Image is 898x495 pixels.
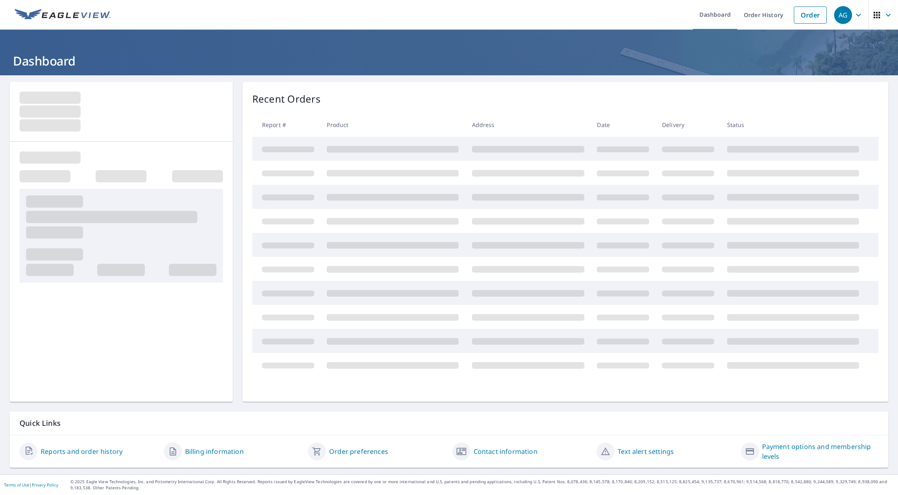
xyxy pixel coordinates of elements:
[41,447,122,456] a: Reports and order history
[4,482,58,487] p: |
[721,113,865,137] th: Status
[474,447,537,456] a: Contact information
[252,113,321,137] th: Report #
[10,53,888,69] h1: Dashboard
[618,447,674,456] a: Text alert settings
[762,442,879,461] a: Payment options and membership levels
[794,7,827,24] a: Order
[70,479,894,491] p: © 2025 Eagle View Technologies, Inc. and Pictometry International Corp. All Rights Reserved. Repo...
[4,482,29,488] a: Terms of Use
[20,418,878,428] p: Quick Links
[32,482,58,488] a: Privacy Policy
[834,6,852,24] div: AG
[185,447,244,456] a: Billing information
[465,113,591,137] th: Address
[655,113,721,137] th: Delivery
[320,113,465,137] th: Product
[329,447,388,456] a: Order preferences
[252,92,321,106] p: Recent Orders
[590,113,655,137] th: Date
[15,9,111,21] img: EV Logo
